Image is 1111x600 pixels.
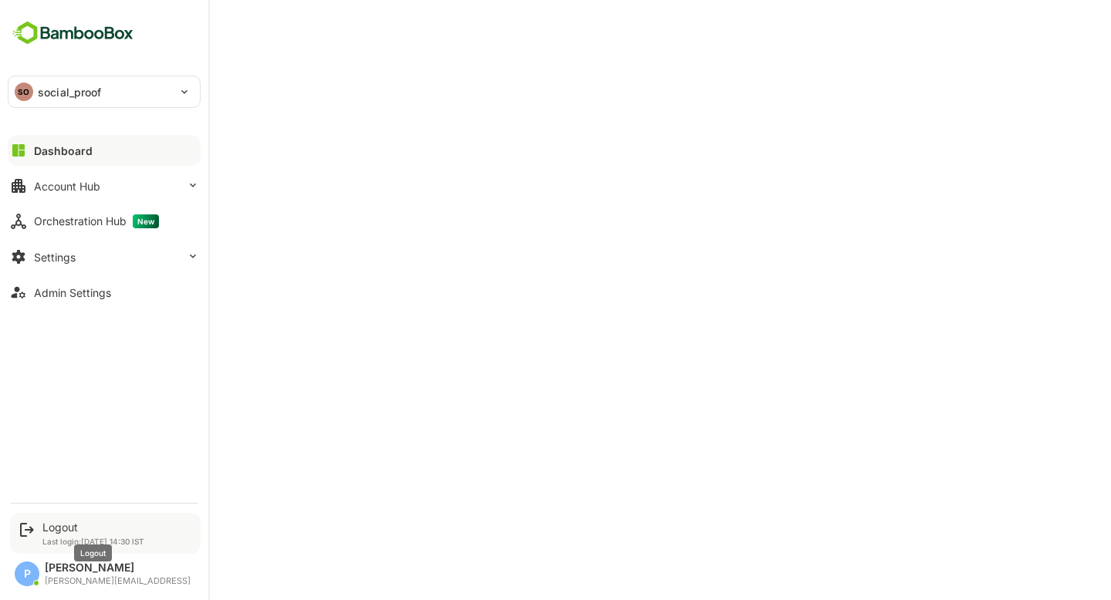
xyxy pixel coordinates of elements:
button: Dashboard [8,135,201,166]
img: BambooboxFullLogoMark.5f36c76dfaba33ec1ec1367b70bb1252.svg [8,19,138,48]
div: Admin Settings [34,286,111,299]
div: SO [15,83,33,101]
div: Settings [34,251,76,264]
div: [PERSON_NAME] [45,561,191,575]
div: P [15,561,39,586]
button: Orchestration HubNew [8,206,201,237]
div: Dashboard [34,144,93,157]
p: Last login: [DATE] 14:30 IST [42,537,144,546]
button: Account Hub [8,170,201,201]
span: New [133,214,159,228]
div: Orchestration Hub [34,214,159,228]
div: [PERSON_NAME][EMAIL_ADDRESS] [45,576,191,586]
button: Settings [8,241,201,272]
div: Account Hub [34,180,100,193]
button: Admin Settings [8,277,201,308]
p: social_proof [38,84,102,100]
div: SOsocial_proof [8,76,200,107]
div: Logout [42,521,144,534]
